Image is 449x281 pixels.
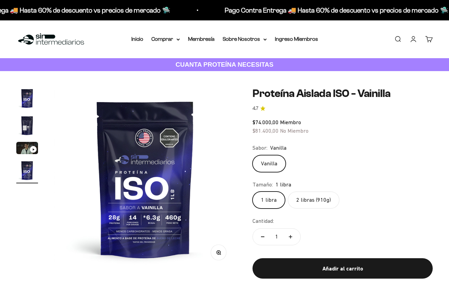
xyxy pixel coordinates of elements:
a: Membresía [188,36,214,42]
h1: Proteína Aislada ISO - Vainilla [252,87,433,99]
span: Vanilla [270,144,286,152]
span: 1 libra [276,180,291,189]
button: Reducir cantidad [253,229,273,245]
img: Proteína Aislada ISO - Vainilla [16,160,38,181]
span: $81.400,00 [252,128,279,134]
legend: Sabor: [252,144,267,152]
span: Miembro [280,119,301,125]
summary: Comprar [151,35,180,44]
img: Proteína Aislada ISO - Vainilla [54,87,236,270]
button: Aumentar cantidad [281,229,300,245]
button: Ir al artículo 3 [16,142,38,156]
span: $74.000,00 [252,119,279,125]
div: Añadir al carrito [266,264,419,273]
summary: Sobre Nosotros [223,35,267,44]
button: Ir al artículo 4 [16,160,38,183]
label: Cantidad: [252,217,274,226]
button: Añadir al carrito [252,258,433,279]
span: No Miembro [280,128,308,134]
a: Ingreso Miembros [275,36,318,42]
p: Pago Contra Entrega 🚚 Hasta 60% de descuento vs precios de mercado 🛸 [221,5,445,16]
button: Ir al artículo 1 [16,87,38,111]
img: Proteína Aislada ISO - Vainilla [16,115,38,136]
legend: Tamaño: [252,180,273,189]
a: 4.74.7 de 5.0 estrellas [252,105,433,112]
strong: CUANTA PROTEÍNA NECESITAS [175,61,274,68]
img: Proteína Aislada ISO - Vainilla [16,87,38,109]
span: 4.7 [252,105,258,112]
a: Inicio [131,36,143,42]
button: Ir al artículo 2 [16,115,38,138]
